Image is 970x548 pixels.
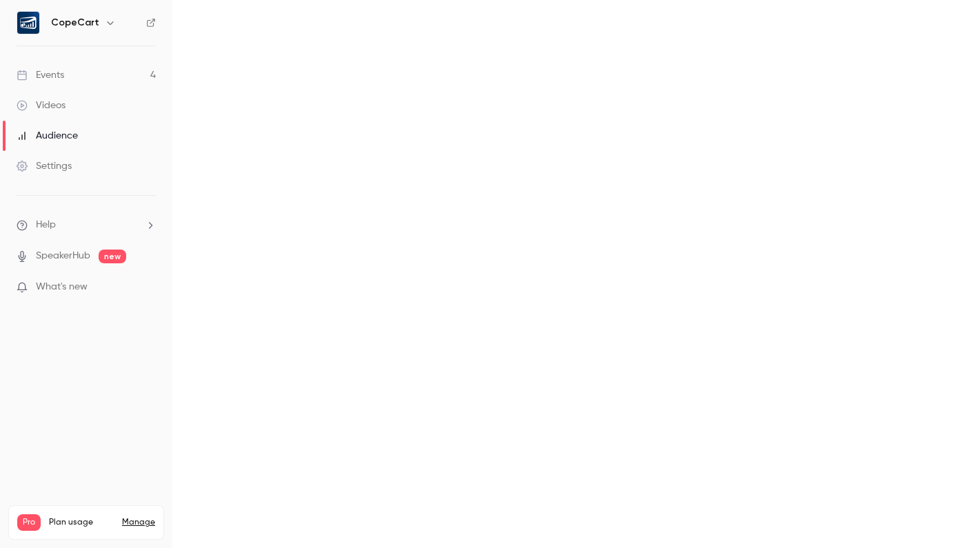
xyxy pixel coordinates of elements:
[17,218,156,232] li: help-dropdown-opener
[17,129,78,143] div: Audience
[17,159,72,173] div: Settings
[17,12,39,34] img: CopeCart
[51,16,99,30] h6: CopeCart
[17,514,41,531] span: Pro
[17,99,65,112] div: Videos
[36,218,56,232] span: Help
[17,68,64,82] div: Events
[122,517,155,528] a: Manage
[36,280,88,294] span: What's new
[99,250,126,263] span: new
[49,517,114,528] span: Plan usage
[36,249,90,263] a: SpeakerHub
